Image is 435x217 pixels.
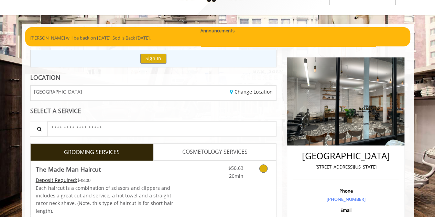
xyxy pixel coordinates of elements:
[295,188,397,193] h3: Phone
[295,208,397,213] h3: Email
[36,185,173,214] span: Each haircut is a combination of scissors and clippers and includes a great cut and service, a ho...
[36,176,174,184] div: $48.00
[36,177,77,183] span: This service needs some Advance to be paid before we block your appointment
[36,164,101,174] b: The Made Man Haircut
[140,54,166,64] button: Sign In
[229,173,243,179] span: 20min
[30,73,60,82] b: LOCATION
[326,196,365,202] a: [PHONE_NUMBER]
[230,88,273,95] a: Change Location
[295,151,397,161] h2: [GEOGRAPHIC_DATA]
[34,89,82,94] span: [GEOGRAPHIC_DATA]
[30,34,405,42] p: [PERSON_NAME] will be back on [DATE]. Sod is Back [DATE].
[182,148,248,156] span: COSMETOLOGY SERVICES
[64,148,120,157] span: GROOMING SERVICES
[200,27,235,34] b: Announcements
[228,165,243,171] span: $50.63
[30,121,48,137] button: Service Search
[295,163,397,171] p: [STREET_ADDRESS][US_STATE]
[30,108,277,114] div: SELECT A SERVICE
